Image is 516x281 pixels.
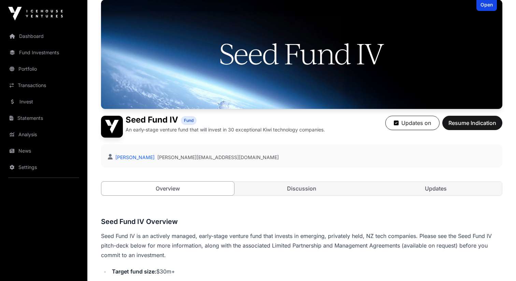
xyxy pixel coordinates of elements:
[442,123,502,129] a: Resume Indication
[5,111,82,126] a: Statements
[482,248,516,281] iframe: Chat Widget
[5,45,82,60] a: Fund Investments
[126,116,178,125] h1: Seed Fund IV
[101,216,502,227] h3: Seed Fund IV Overview
[5,61,82,76] a: Portfolio
[5,143,82,158] a: News
[448,119,496,127] span: Resume Indication
[101,181,234,196] a: Overview
[235,182,368,195] a: Discussion
[157,154,279,161] a: [PERSON_NAME][EMAIL_ADDRESS][DOMAIN_NAME]
[8,7,63,20] img: Icehouse Ventures Logo
[5,127,82,142] a: Analysis
[101,231,502,260] p: Seed Fund IV is an actively managed, early-stage venture fund that invests in emerging, privately...
[110,267,502,276] li: $30m+
[5,78,82,93] a: Transactions
[385,116,440,130] button: Updates on
[184,118,193,123] span: Fund
[5,94,82,109] a: Invest
[5,160,82,175] a: Settings
[114,154,155,160] a: [PERSON_NAME]
[101,116,123,138] img: Seed Fund IV
[126,126,325,133] p: An early-stage venture fund that will invest in 30 exceptional Kiwi technology companies.
[442,116,502,130] button: Resume Indication
[369,182,502,195] a: Updates
[112,268,156,275] strong: Target fund size:
[5,29,82,44] a: Dashboard
[101,182,502,195] nav: Tabs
